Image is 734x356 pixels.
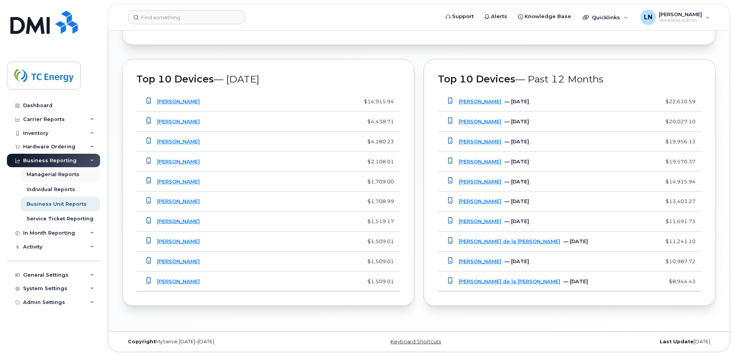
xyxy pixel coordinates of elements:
td: $22,610.59 [649,92,702,112]
span: — [DATE] [504,119,529,124]
td: $1,708.99 [289,191,400,212]
a: [PERSON_NAME] [157,99,200,104]
td: $10,987.72 [649,252,702,272]
td: $1,519.17 [289,212,400,232]
a: [PERSON_NAME] [157,218,200,224]
span: — [DATE] [214,73,260,85]
a: [PERSON_NAME] [459,119,501,124]
span: Wireless Admin [659,17,702,24]
a: [PERSON_NAME] [459,99,501,104]
a: [PERSON_NAME] [459,139,501,144]
div: [DATE] [518,339,716,345]
span: Alerts [491,13,507,20]
span: LN [644,13,652,22]
a: [PERSON_NAME] de la [PERSON_NAME] [459,279,560,284]
span: Top 10 Devices [438,73,515,85]
a: [PERSON_NAME] [157,159,200,165]
td: $14,915.94 [649,171,702,191]
input: Find something... [128,10,245,24]
a: Knowledge Base [513,9,576,24]
td: $19,956.13 [649,132,702,152]
td: $11,691.73 [649,212,702,232]
td: $4,180.23 [289,132,400,152]
span: Quicklinks [592,14,620,20]
a: [PERSON_NAME] [459,198,501,204]
td: $11,241.10 [649,232,702,252]
a: Support [440,9,479,24]
td: $20,027.10 [649,112,702,132]
td: $4,438.71 [289,112,400,132]
iframe: Messenger Launcher [700,322,728,350]
a: [PERSON_NAME] [157,238,200,244]
a: [PERSON_NAME] [459,159,501,165]
a: [PERSON_NAME] [157,279,200,284]
a: [PERSON_NAME] [157,119,200,124]
td: $19,570.37 [649,152,702,172]
td: $1,509.01 [289,272,400,292]
span: — [DATE] [504,179,529,185]
span: Top 10 Devices [136,73,214,85]
a: [PERSON_NAME] [459,259,501,264]
a: [PERSON_NAME] [157,198,200,204]
span: — [DATE] [504,159,529,165]
a: [PERSON_NAME] [157,259,200,264]
td: $14,915.94 [289,92,400,112]
span: — [DATE] [504,218,529,224]
span: [PERSON_NAME] [659,11,702,17]
a: Keyboard Shortcuts [390,339,441,344]
span: — [DATE] [563,238,588,244]
a: [PERSON_NAME] [157,139,200,144]
strong: Last Update [660,339,694,344]
span: — [DATE] [504,259,529,264]
span: Knowledge Base [525,13,571,20]
span: — [DATE] [563,279,588,284]
td: $1,709.00 [289,171,400,191]
div: Lewis Nchotindoh [635,10,716,25]
td: $8,944.43 [649,272,702,292]
td: $1,509.01 [289,232,400,252]
a: [PERSON_NAME] [459,218,501,224]
td: $13,403.27 [649,191,702,212]
span: — [DATE] [504,99,529,104]
div: Quicklinks [577,10,633,25]
a: [PERSON_NAME] [157,179,200,185]
span: — Past 12 Months [515,73,603,85]
span: — [DATE] [504,139,529,144]
a: [PERSON_NAME] de la [PERSON_NAME] [459,238,560,244]
span: Support [452,13,474,20]
a: Alerts [479,9,513,24]
span: — [DATE] [504,198,529,204]
td: $1,509.01 [289,252,400,272]
strong: Copyright [128,339,156,344]
td: $2,108.01 [289,152,400,172]
a: [PERSON_NAME] [459,179,501,185]
div: MyServe [DATE]–[DATE] [122,339,320,345]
